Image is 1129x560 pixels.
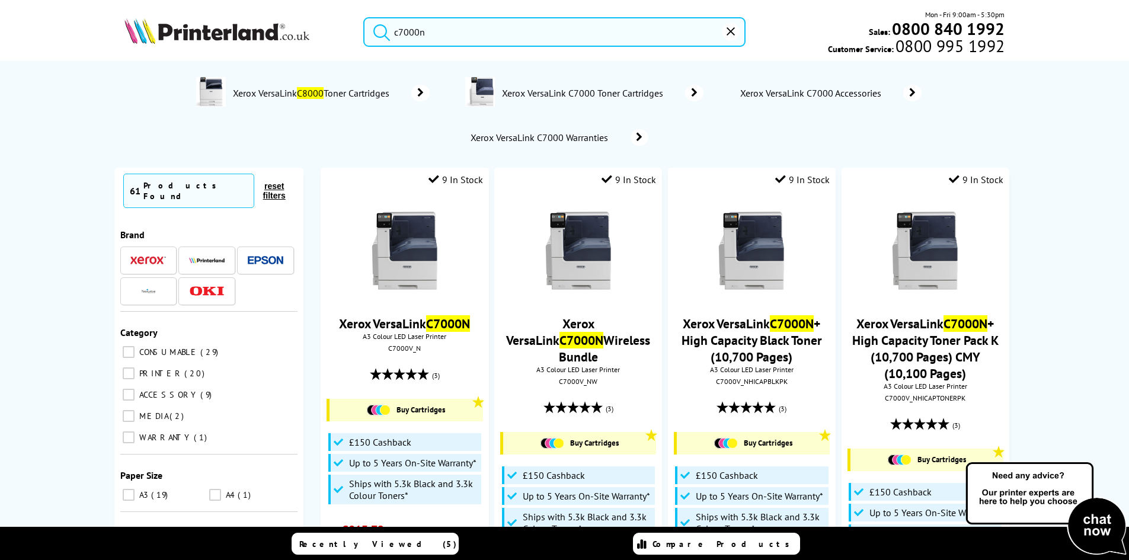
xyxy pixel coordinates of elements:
[196,77,226,107] img: C8000V_DT-conspage.jpg
[349,436,411,448] span: £150 Cashback
[888,455,911,465] img: Cartridges
[852,315,999,382] a: Xerox VersaLinkC7000N+ High Capacity Toner Pack K (10,700 Pages) CMY (10,100 Pages)
[683,438,824,449] a: Buy Cartridges
[143,180,248,201] div: Products Found
[123,410,135,422] input: MEDIA 2
[169,411,187,421] span: 2
[523,490,650,502] span: Up to 5 Years On-Site Warranty*
[238,489,254,500] span: 1
[367,405,391,415] img: Cartridges
[465,77,495,107] img: Xerox-VersaLink-C7000-conspage.jpg
[194,432,210,443] span: 1
[714,438,738,449] img: Cartridges
[136,368,183,379] span: PRINTER
[136,411,168,421] span: MEDIA
[674,365,830,374] span: A3 Colour LED Laser Printer
[136,389,199,400] span: ACCESSORY
[120,469,162,481] span: Paper Size
[299,539,457,549] span: Recently Viewed (5)
[200,389,215,400] span: 9
[327,332,482,341] span: A3 Colour LED Laser Printer
[890,23,1005,34] a: 0800 840 1992
[570,438,619,448] span: Buy Cartridges
[136,347,199,357] span: CONSUMABLE
[130,185,140,197] span: 61
[297,87,324,99] mark: C8000
[523,511,652,535] span: Ships with 5.3k Black and 3.3k Colour Toners*
[682,315,822,365] a: Xerox VersaLinkC7000N+ High Capacity Black Toner (10,700 Pages)
[739,85,922,101] a: Xerox VersaLink C7000 Accessories
[330,344,479,353] div: C7000V_N
[696,511,825,535] span: Ships with 5.3k Black and 3.3k Colour Toners*
[952,414,960,437] span: (3)
[606,398,613,420] span: (3)
[339,315,470,332] a: Xerox VersaLinkC7000N
[120,327,158,338] span: Category
[894,40,1005,52] span: 0800 995 1992
[248,256,283,265] img: Epson
[124,18,309,44] img: Printerland Logo
[123,489,135,501] input: A3 19
[130,256,166,264] img: Xerox
[223,489,236,500] span: A4
[151,489,171,500] span: 19
[500,365,656,374] span: A3 Colour LED Laser Printer
[136,432,193,443] span: WARRANTY
[360,206,449,295] img: Xerox-C7000-Front-Main-Small.jpg
[602,174,656,185] div: 9 In Stock
[123,367,135,379] input: PRINTER 20
[232,77,430,109] a: Xerox VersaLinkC8000Toner Cartridges
[696,469,758,481] span: £150 Cashback
[432,364,440,387] span: (3)
[292,533,459,555] a: Recently Viewed (5)
[189,257,225,263] img: Printerland
[540,438,564,449] img: Cartridges
[189,286,225,296] img: OKI
[739,87,886,99] span: Xerox VersaLink C7000 Accessories
[653,539,796,549] span: Compare Products
[426,315,470,332] mark: C7000N
[869,507,997,519] span: Up to 5 Years On-Site Warranty*
[123,346,135,358] input: CONSUMABLE 29
[503,377,653,386] div: C7000V_NW
[509,438,650,449] a: Buy Cartridges
[534,206,623,295] img: Xerox-C7000-Front-Main-Small.jpg
[141,284,156,299] img: Navigator
[232,87,394,99] span: Xerox VersaLink Toner Cartridges
[869,486,932,498] span: £150 Cashback
[696,490,823,502] span: Up to 5 Years On-Site Warranty*
[335,405,476,415] a: Buy Cartridges
[501,77,703,109] a: Xerox VersaLink C7000 Toner Cartridges
[869,26,890,37] span: Sales:
[342,522,384,537] span: £813.72
[501,87,667,99] span: Xerox VersaLink C7000 Toner Cartridges
[744,438,792,448] span: Buy Cartridges
[120,229,145,241] span: Brand
[856,455,997,465] a: Buy Cartridges
[949,174,1003,185] div: 9 In Stock
[559,332,603,348] mark: C7000N
[136,489,150,500] span: A3
[349,478,478,501] span: Ships with 5.3k Black and 3.3k Colour Toners*
[523,469,585,481] span: £150 Cashback
[917,455,966,465] span: Buy Cartridges
[506,315,650,365] a: Xerox VersaLinkC7000NWireless Bundle
[707,206,796,295] img: Xerox-C7000-Front-Main-Small.jpg
[349,457,476,469] span: Up to 5 Years On-Site Warranty*
[363,17,746,47] input: Search
[469,132,613,143] span: Xerox VersaLink C7000 Warranties
[677,377,827,386] div: C7000V_NHICAPBLKPK
[209,489,221,501] input: A4 1
[123,431,135,443] input: WARRANTY 1
[925,9,1005,20] span: Mon - Fri 9:00am - 5:30pm
[779,398,786,420] span: (3)
[123,389,135,401] input: ACCESSORY 9
[396,405,445,415] span: Buy Cartridges
[428,174,483,185] div: 9 In Stock
[892,18,1005,40] b: 0800 840 1992
[847,382,1003,391] span: A3 Colour LED Laser Printer
[775,174,830,185] div: 9 In Stock
[254,181,295,201] button: reset filters
[184,368,207,379] span: 20
[881,206,970,295] img: Xerox-C7000-Front-Main-Small.jpg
